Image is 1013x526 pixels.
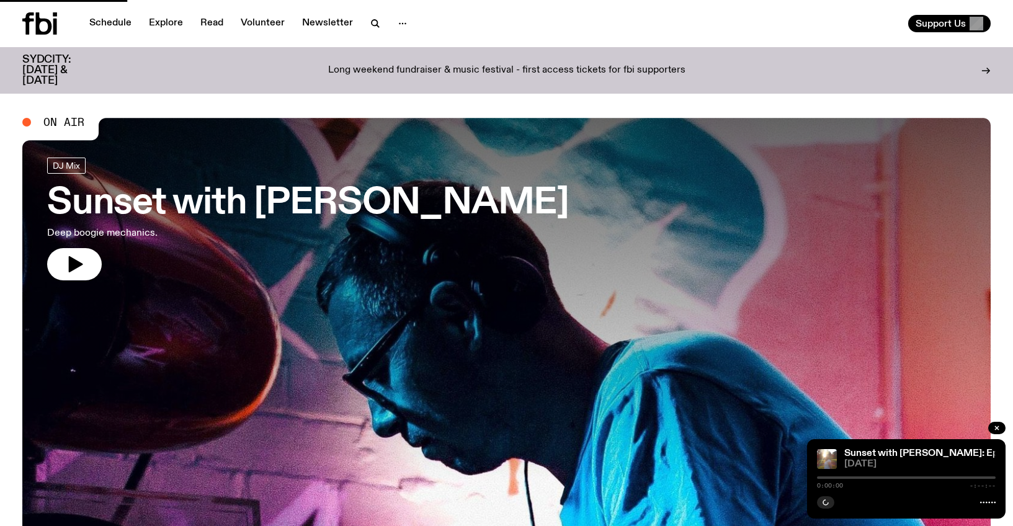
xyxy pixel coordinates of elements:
[908,15,991,32] button: Support Us
[43,117,84,128] span: On Air
[233,15,292,32] a: Volunteer
[970,483,996,489] span: -:--:--
[295,15,360,32] a: Newsletter
[916,18,966,29] span: Support Us
[53,161,80,170] span: DJ Mix
[47,226,365,241] p: Deep boogie mechanics.
[47,158,569,280] a: Sunset with [PERSON_NAME]Deep boogie mechanics.
[328,65,685,76] p: Long weekend fundraiser & music festival - first access tickets for fbi supporters
[141,15,190,32] a: Explore
[47,186,569,221] h3: Sunset with [PERSON_NAME]
[817,483,843,489] span: 0:00:00
[47,158,86,174] a: DJ Mix
[22,55,102,86] h3: SYDCITY: [DATE] & [DATE]
[82,15,139,32] a: Schedule
[193,15,231,32] a: Read
[844,460,996,469] span: [DATE]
